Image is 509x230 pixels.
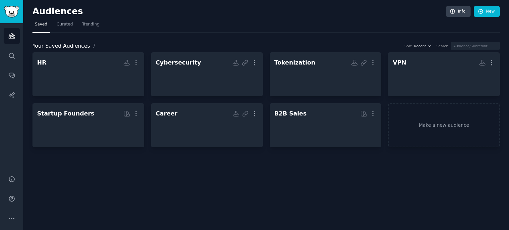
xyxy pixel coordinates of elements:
[274,110,307,118] div: B2B Sales
[474,6,500,17] a: New
[32,42,90,50] span: Your Saved Audiences
[151,103,263,147] a: Career
[32,19,50,33] a: Saved
[54,19,75,33] a: Curated
[436,44,448,48] div: Search
[274,59,315,67] div: Tokenization
[151,52,263,96] a: Cybersecurity
[414,44,426,48] span: Recent
[4,6,19,18] img: GummySearch logo
[388,52,500,96] a: VPN
[270,103,381,147] a: B2B Sales
[92,43,96,49] span: 7
[451,42,500,50] input: Audience/Subreddit
[156,59,201,67] div: Cybersecurity
[414,44,432,48] button: Recent
[405,44,412,48] div: Sort
[82,22,99,27] span: Trending
[57,22,73,27] span: Curated
[80,19,102,33] a: Trending
[393,59,406,67] div: VPN
[37,59,46,67] div: HR
[32,6,446,17] h2: Audiences
[156,110,178,118] div: Career
[32,52,144,96] a: HR
[32,103,144,147] a: Startup Founders
[37,110,94,118] div: Startup Founders
[446,6,471,17] a: Info
[35,22,47,27] span: Saved
[388,103,500,147] a: Make a new audience
[270,52,381,96] a: Tokenization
